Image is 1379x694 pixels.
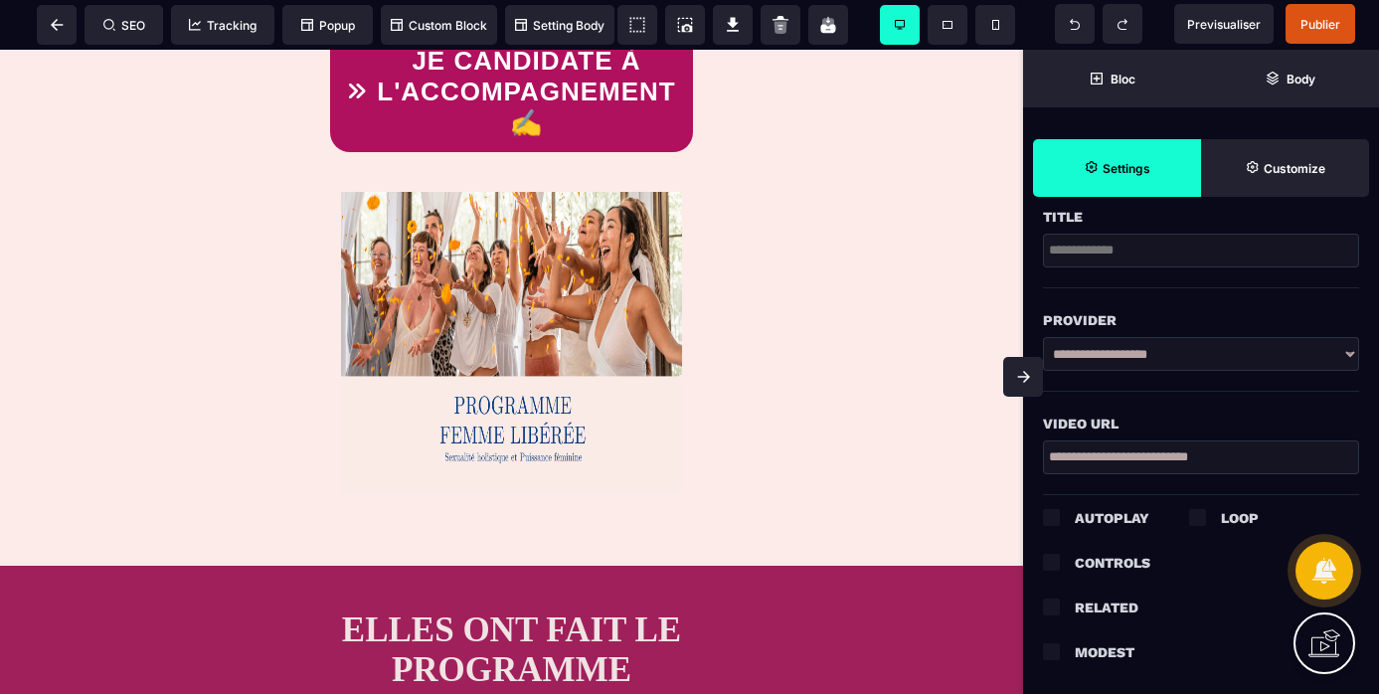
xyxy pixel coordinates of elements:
[1043,205,1359,229] div: Title
[1075,640,1359,664] div: Modest
[1221,506,1259,530] div: Loop
[298,551,725,650] h1: ELLES ONT FAIT LE PROGRAMME
[189,18,257,33] span: Tracking
[103,18,145,33] span: SEO
[1033,139,1201,197] span: Settings
[1174,4,1274,44] span: Preview
[341,142,682,444] img: ed14aacb606d67a9cf544a5c1e8e6a0c_ec047b5cc73a4f3edb5e9d17ec209f1f_681dc2f7d69f8_PresentationModul...
[1111,72,1135,87] strong: Bloc
[1043,308,1359,332] div: Provider
[1201,139,1369,197] span: Open Style Manager
[617,5,657,45] span: View components
[1075,551,1150,575] div: Controls
[1075,596,1359,619] div: Related
[515,18,604,33] span: Setting Body
[1201,50,1379,107] span: Open Layer Manager
[1075,506,1149,530] div: Autoplay
[1187,17,1261,32] span: Previsualiser
[391,18,487,33] span: Custom Block
[1300,17,1340,32] span: Publier
[1043,412,1359,435] div: Video URL
[1103,161,1150,176] strong: Settings
[1287,72,1315,87] strong: Body
[1264,161,1325,176] strong: Customize
[665,5,705,45] span: Screenshot
[301,18,355,33] span: Popup
[1023,50,1201,107] span: Open Blocks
